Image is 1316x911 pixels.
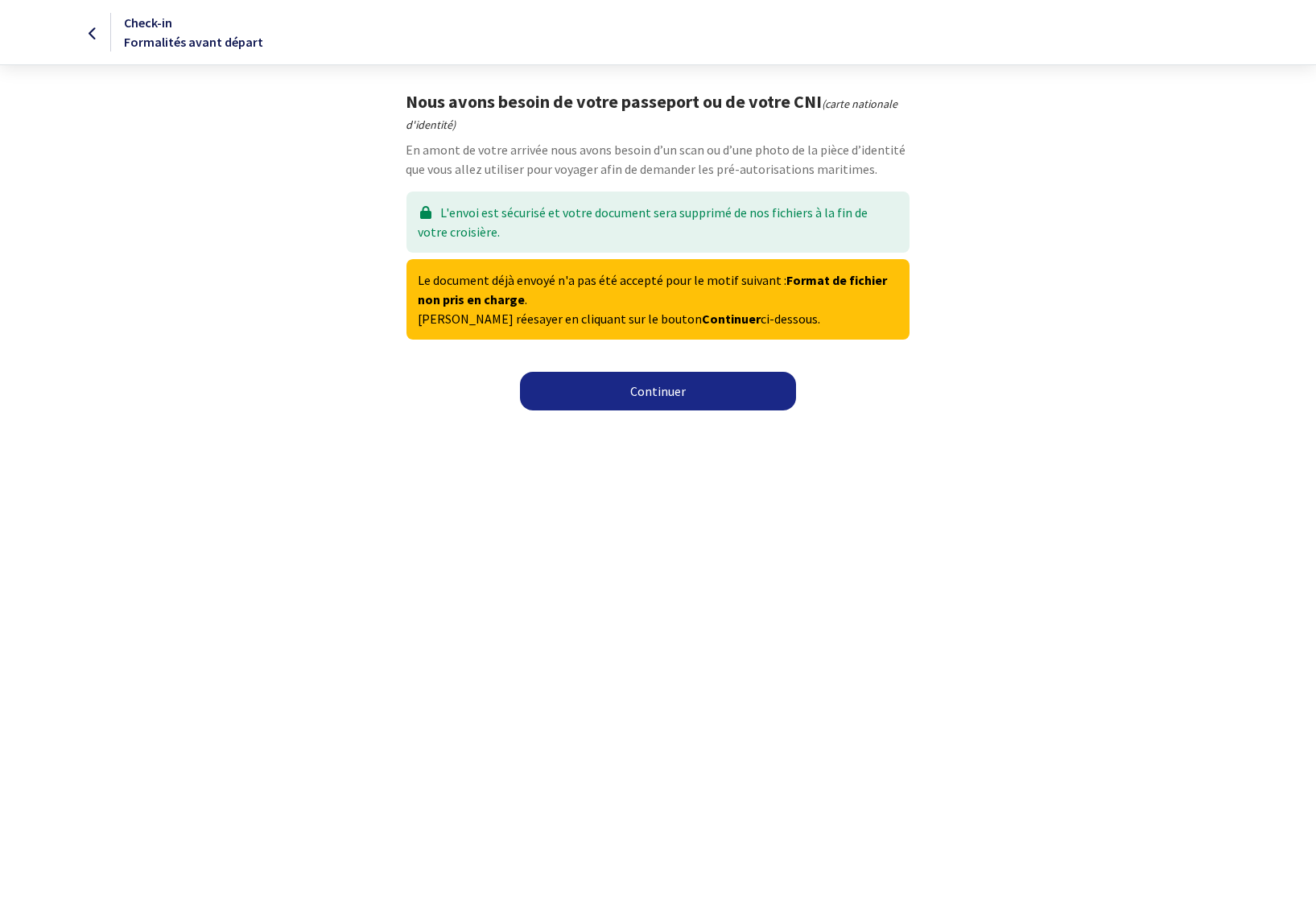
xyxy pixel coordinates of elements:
[406,97,897,132] i: (carte nationale d'identité)
[406,91,910,134] h1: Nous avons besoin de votre passeport ou de votre CNI
[124,14,263,50] span: Check-in Formalités avant départ
[520,372,796,410] a: Continuer
[406,259,910,340] div: Le document déjà envoyé n'a pas été accepté pour le motif suivant : . [PERSON_NAME] réesayer en c...
[406,140,910,179] p: En amont de votre arrivée nous avons besoin d’un scan ou d’une photo de la pièce d’identité que v...
[418,272,887,307] b: Format de fichier non pris en charge
[702,311,761,327] b: Continuer
[406,192,910,253] div: L'envoi est sécurisé et votre document sera supprimé de nos fichiers à la fin de votre croisière.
